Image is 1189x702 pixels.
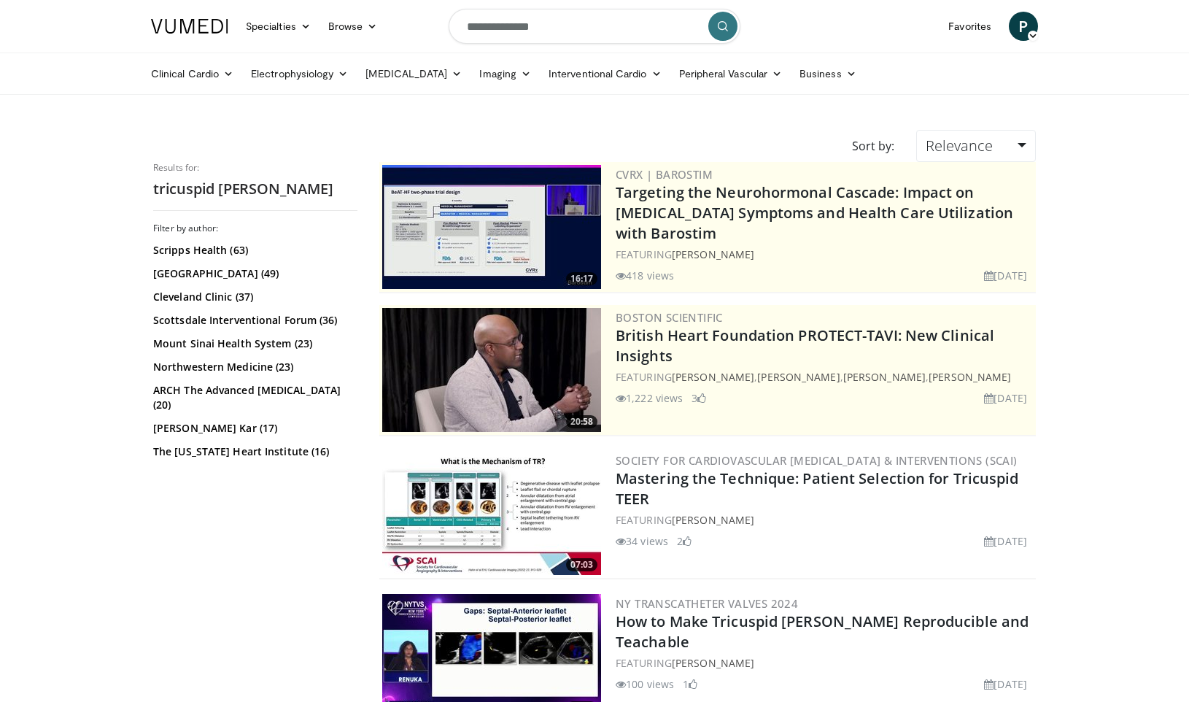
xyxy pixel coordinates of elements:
[153,313,354,328] a: Scottsdale Interventional Forum (36)
[242,59,357,88] a: Electrophysiology
[382,165,601,289] img: f3314642-f119-4bcb-83d2-db4b1a91d31e.300x170_q85_crop-smart_upscale.jpg
[616,310,723,325] a: Boston Scientific
[153,243,354,258] a: Scripps Health (63)
[672,370,754,384] a: [PERSON_NAME]
[616,512,1033,528] div: FEATURING
[940,12,1000,41] a: Favorites
[153,162,357,174] p: Results for:
[319,12,387,41] a: Browse
[757,370,840,384] a: [PERSON_NAME]
[929,370,1011,384] a: [PERSON_NAME]
[616,247,1033,262] div: FEATURING
[672,513,754,527] a: [PERSON_NAME]
[566,415,597,428] span: 20:58
[566,272,597,285] span: 16:17
[382,308,601,432] img: 20bd0fbb-f16b-4abd-8bd0-1438f308da47.300x170_q85_crop-smart_upscale.jpg
[1009,12,1038,41] a: P
[916,130,1036,162] a: Relevance
[382,451,601,575] a: 07:03
[670,59,791,88] a: Peripheral Vascular
[151,19,228,34] img: VuMedi Logo
[153,421,354,436] a: [PERSON_NAME] Kar (17)
[153,266,354,281] a: [GEOGRAPHIC_DATA] (49)
[843,370,926,384] a: [PERSON_NAME]
[566,558,597,571] span: 07:03
[616,596,798,611] a: NY Transcatheter Valves 2024
[677,533,692,549] li: 2
[672,247,754,261] a: [PERSON_NAME]
[926,136,993,155] span: Relevance
[616,676,674,692] li: 100 views
[153,290,354,304] a: Cleveland Clinic (37)
[382,451,601,575] img: 47e2ecf0-ee3f-4e66-94ec-36b848c19fd4.300x170_q85_crop-smart_upscale.jpg
[357,59,470,88] a: [MEDICAL_DATA]
[984,268,1027,283] li: [DATE]
[841,130,905,162] div: Sort by:
[153,336,354,351] a: Mount Sinai Health System (23)
[683,676,697,692] li: 1
[616,655,1033,671] div: FEATURING
[791,59,865,88] a: Business
[237,12,319,41] a: Specialties
[616,369,1033,385] div: FEATURING , , ,
[616,612,1029,652] a: How to Make Tricuspid [PERSON_NAME] Reproducible and Teachable
[984,390,1027,406] li: [DATE]
[142,59,242,88] a: Clinical Cardio
[616,453,1018,468] a: Society for Cardiovascular [MEDICAL_DATA] & Interventions (SCAI)
[382,308,601,432] a: 20:58
[616,390,683,406] li: 1,222 views
[616,182,1013,243] a: Targeting the Neurohormonal Cascade: Impact on [MEDICAL_DATA] Symptoms and Health Care Utilizatio...
[382,165,601,289] a: 16:17
[672,656,754,670] a: [PERSON_NAME]
[984,533,1027,549] li: [DATE]
[616,167,713,182] a: CVRx | Barostim
[616,533,668,549] li: 34 views
[449,9,740,44] input: Search topics, interventions
[616,468,1019,509] a: Mastering the Technique: Patient Selection for Tricuspid TEER
[153,360,354,374] a: Northwestern Medicine (23)
[153,180,357,198] h2: tricuspid [PERSON_NAME]
[470,59,540,88] a: Imaging
[616,325,994,366] a: British Heart Foundation PROTECT-TAVI: New Clinical Insights
[153,383,354,412] a: ARCH The Advanced [MEDICAL_DATA] (20)
[616,268,674,283] li: 418 views
[153,223,357,234] h3: Filter by author:
[153,444,354,459] a: The [US_STATE] Heart Institute (16)
[984,676,1027,692] li: [DATE]
[692,390,706,406] li: 3
[540,59,670,88] a: Interventional Cardio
